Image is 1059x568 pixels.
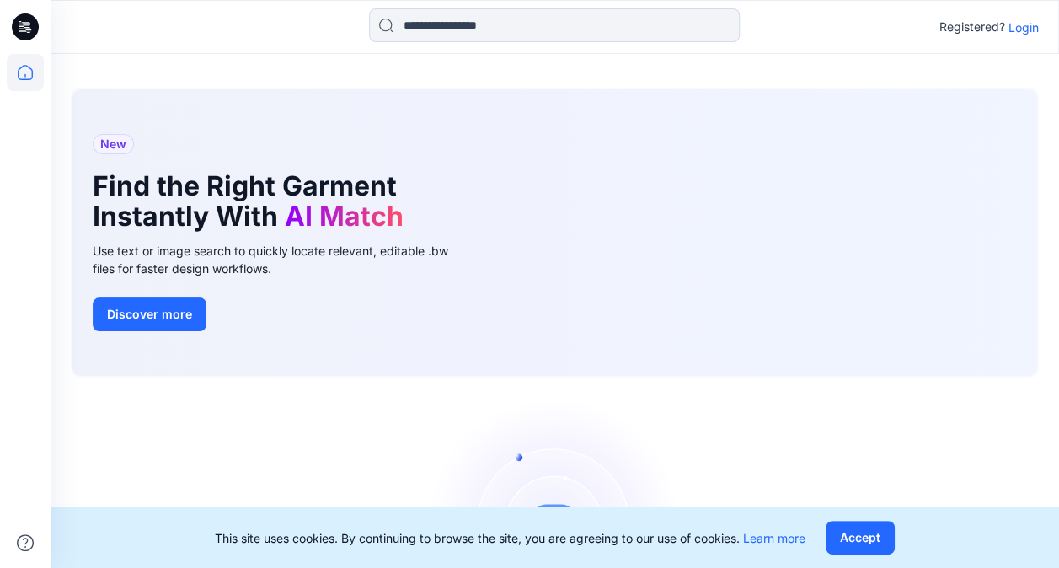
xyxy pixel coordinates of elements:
[93,297,206,331] button: Discover more
[93,242,472,277] div: Use text or image search to quickly locate relevant, editable .bw files for faster design workflows.
[285,200,404,233] span: AI Match
[93,171,447,232] h1: Find the Right Garment Instantly With
[826,521,895,555] button: Accept
[1008,19,1039,36] p: Login
[939,17,1005,37] p: Registered?
[100,134,126,154] span: New
[743,531,805,545] a: Learn more
[215,529,805,547] p: This site uses cookies. By continuing to browse the site, you are agreeing to our use of cookies.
